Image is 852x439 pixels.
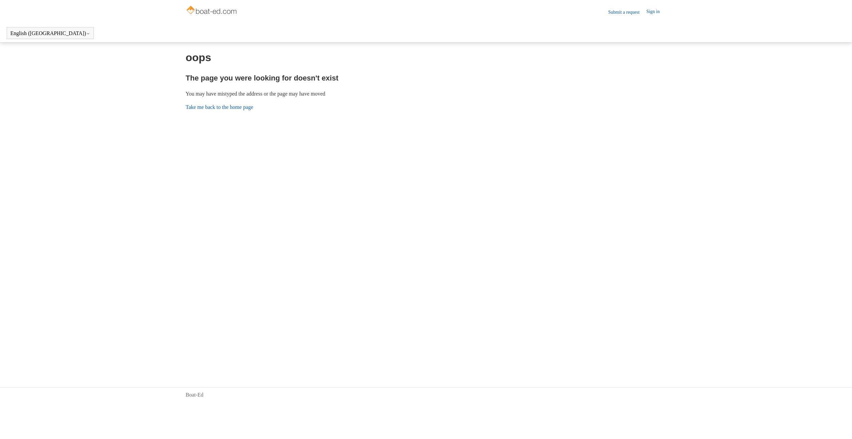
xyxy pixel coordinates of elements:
[186,72,666,84] h2: The page you were looking for doesn't exist
[646,8,666,16] a: Sign in
[186,4,239,17] img: Boat-Ed Help Center home page
[186,49,666,65] h1: oops
[186,104,253,110] a: Take me back to the home page
[608,9,646,16] a: Submit a request
[10,30,90,36] button: English ([GEOGRAPHIC_DATA])
[186,90,666,98] p: You may have mistyped the address or the page may have moved
[186,391,203,399] a: Boat-Ed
